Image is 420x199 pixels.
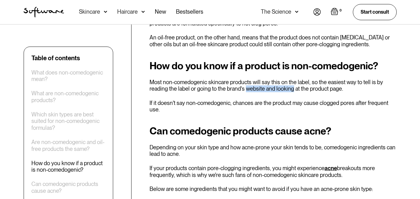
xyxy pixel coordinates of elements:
[150,186,397,192] p: Below are some ingredients that you might want to avoid if you have an acne-prone skin type:
[150,34,397,47] p: An oil-free product, on the other hand, means that the product does not contain [MEDICAL_DATA] or...
[24,7,64,17] img: Software Logo
[31,111,105,131] a: Which skin types are best suited for non-comedogenic formulas?
[141,9,145,15] img: arrow down
[31,90,105,104] a: What are non-comedogenic products?
[117,9,138,15] div: Haircare
[150,100,397,113] p: If it doesn't say non-comedogenic, chances are the product may cause clogged pores after frequent...
[353,4,397,20] a: Start consult
[150,165,397,178] p: If your products contain pore-clogging ingredients, you might experience breakouts more frequentl...
[331,8,343,16] a: Open empty cart
[79,9,100,15] div: Skincare
[31,54,80,62] div: Table of contents
[150,144,397,157] p: Depending on your skin type and how acne-prone your skin tends to be, comedogenic ingredients can...
[338,8,343,13] div: 0
[31,69,105,83] a: What does non-comedogenic mean?
[295,9,298,15] img: arrow down
[150,125,397,137] h2: Can comedogenic products cause acne?
[31,160,105,173] a: How do you know if a product is non-comedogenic?
[31,181,105,194] a: Can comedogenic products cause acne?
[104,9,107,15] img: arrow down
[31,139,105,152] a: Are non-comedogenic and oil-free products the same?
[150,60,397,71] h2: How do you know if a product is non-comedogenic?
[24,7,64,17] a: home
[261,9,291,15] div: The Science
[325,165,337,171] a: acne
[150,79,397,92] p: Most non-comedogenic skincare products will say this on the label, so the easiest way to tell is ...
